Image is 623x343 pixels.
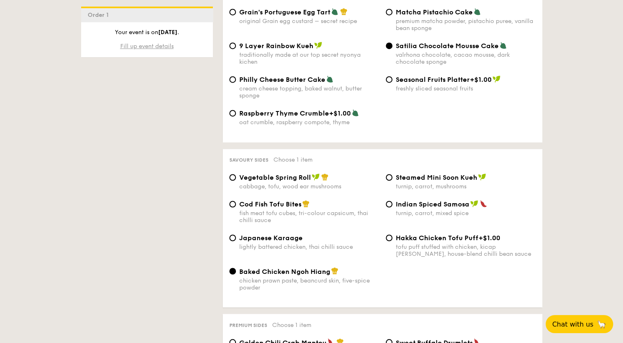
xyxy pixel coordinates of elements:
span: Matcha Pistachio Cake [396,8,473,16]
img: icon-chef-hat.a58ddaea.svg [331,267,338,274]
span: Chat with us [552,320,593,328]
input: 9 Layer Rainbow Kuehtraditionally made at our top secret nyonya kichen [229,42,236,49]
input: Seasonal Fruits Platter+$1.00freshly sliced seasonal fruits [386,76,392,83]
div: cabbage, tofu, wood ear mushrooms [239,183,379,190]
div: valrhona chocolate, cacao mousse, dark chocolate sponge [396,51,536,65]
span: Cod Fish Tofu Bites [239,200,301,208]
input: Philly Cheese Butter Cakecream cheese topping, baked walnut, butter sponge [229,76,236,83]
span: Order 1 [88,12,112,19]
img: icon-vegan.f8ff3823.svg [314,42,322,49]
span: 9 Layer Rainbow Kueh [239,42,313,50]
span: Choose 1 item [273,156,313,163]
img: icon-chef-hat.a58ddaea.svg [321,173,329,181]
span: +$1.00 [470,76,492,83]
div: turnip, carrot, mixed spice [396,210,536,217]
span: Fill up event details [120,43,174,50]
img: icon-vegan.f8ff3823.svg [478,173,486,181]
div: fish meat tofu cubes, tri-colour capsicum, thai chilli sauce [239,210,379,224]
img: icon-vegetarian.fe4039eb.svg [499,42,507,49]
div: freshly sliced seasonal fruits [396,85,536,92]
input: Hakka Chicken Tofu Puff+$1.00tofu puff stuffed with chicken, kicap [PERSON_NAME], house-blend chi... [386,234,392,241]
input: Vegetable Spring Rollcabbage, tofu, wood ear mushrooms [229,174,236,181]
input: Grain's Portuguese Egg Tartoriginal Grain egg custard – secret recipe [229,9,236,15]
span: Philly Cheese Butter Cake [239,76,325,83]
span: Raspberry Thyme Crumble [239,109,329,117]
div: original Grain egg custard – secret recipe [239,18,379,25]
p: Your event is on . [88,28,206,37]
span: Japanese Karaage [239,234,303,241]
span: Steamed Mini Soon Kueh [396,174,477,181]
span: Baked Chicken Ngoh Hiang [239,267,330,275]
strong: [DATE] [158,29,177,36]
input: Satilia Chocolate Mousse Cakevalrhona chocolate, cacao mousse, dark chocolate sponge [386,42,392,49]
span: Satilia Chocolate Mousse Cake [396,42,499,50]
img: icon-chef-hat.a58ddaea.svg [302,200,310,207]
span: Premium sides [229,322,267,328]
div: lightly battered chicken, thai chilli sauce [239,243,379,250]
div: chicken prawn paste, beancurd skin, five-spice powder [239,277,379,291]
button: Chat with us🦙 [546,315,613,333]
div: traditionally made at our top secret nyonya kichen [239,51,379,65]
span: +$1.00 [329,109,351,117]
span: 🦙 [597,320,607,329]
span: Choose 1 item [272,321,311,328]
img: icon-vegan.f8ff3823.svg [470,200,478,207]
div: tofu puff stuffed with chicken, kicap [PERSON_NAME], house-blend chilli bean sauce [396,243,536,257]
input: Japanese Karaagelightly battered chicken, thai chilli sauce [229,234,236,241]
div: turnip, carrot, mushrooms [396,183,536,190]
img: icon-vegetarian.fe4039eb.svg [331,8,338,15]
input: Matcha Pistachio Cakepremium matcha powder, pistachio puree, vanilla bean sponge [386,9,392,15]
img: icon-vegetarian.fe4039eb.svg [352,109,359,116]
input: Steamed Mini Soon Kuehturnip, carrot, mushrooms [386,174,392,181]
span: Seasonal Fruits Platter [396,76,470,83]
img: icon-vegan.f8ff3823.svg [492,75,501,83]
span: +$1.00 [478,234,500,241]
div: premium matcha powder, pistachio puree, vanilla bean sponge [396,18,536,32]
span: Grain's Portuguese Egg Tart [239,8,330,16]
img: icon-spicy.37a8142b.svg [480,200,487,207]
img: icon-vegan.f8ff3823.svg [312,173,320,181]
span: Hakka Chicken Tofu Puff [396,234,478,241]
input: Raspberry Thyme Crumble+$1.00oat crumble, raspberry compote, thyme [229,110,236,116]
img: icon-vegetarian.fe4039eb.svg [474,8,481,15]
input: Indian Spiced Samosaturnip, carrot, mixed spice [386,201,392,207]
div: oat crumble, raspberry compote, thyme [239,119,379,126]
div: cream cheese topping, baked walnut, butter sponge [239,85,379,99]
span: Indian Spiced Samosa [396,200,469,208]
img: icon-chef-hat.a58ddaea.svg [340,8,348,15]
span: Vegetable Spring Roll [239,174,311,181]
input: Baked Chicken Ngoh Hiangchicken prawn paste, beancurd skin, five-spice powder [229,268,236,274]
input: Cod Fish Tofu Bitesfish meat tofu cubes, tri-colour capsicum, thai chilli sauce [229,201,236,207]
span: Savoury sides [229,157,268,163]
img: icon-vegetarian.fe4039eb.svg [326,75,334,83]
